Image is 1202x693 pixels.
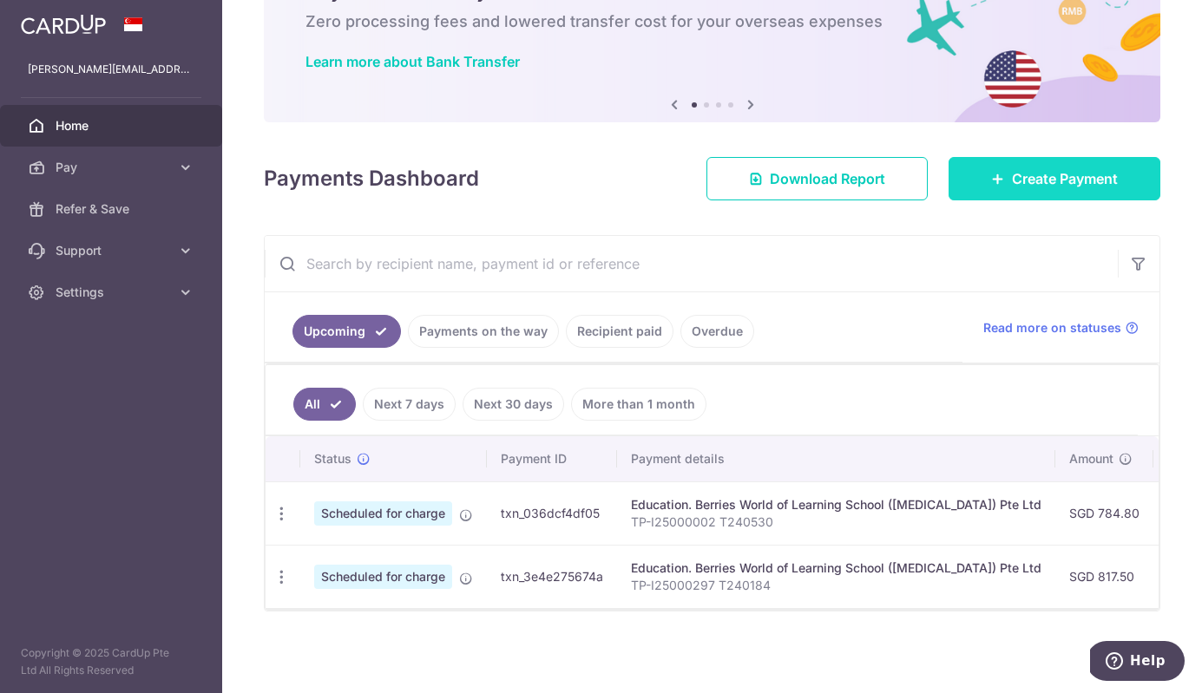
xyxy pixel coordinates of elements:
p: [PERSON_NAME][EMAIL_ADDRESS][DOMAIN_NAME] [28,61,194,78]
a: Read more on statuses [983,319,1139,337]
span: Download Report [770,168,885,189]
p: TP-I25000002 T240530 [631,513,1041,531]
a: Learn more about Bank Transfer [305,53,520,70]
td: SGD 784.80 [1055,481,1153,545]
span: Read more on statuses [983,319,1121,337]
th: Payment details [617,436,1055,481]
p: TP-I25000297 T240184 [631,577,1041,594]
a: Download Report [706,157,928,200]
span: Scheduled for charge [314,565,452,589]
img: CardUp [21,14,106,35]
td: SGD 817.50 [1055,545,1153,608]
a: Recipient paid [566,315,673,348]
a: Overdue [680,315,754,348]
input: Search by recipient name, payment id or reference [265,236,1118,291]
div: Education. Berries World of Learning School ([MEDICAL_DATA]) Pte Ltd [631,559,1041,577]
iframe: Opens a widget where you can find more information [1090,641,1185,684]
span: Amount [1069,450,1113,467]
a: Payments on the way [408,315,559,348]
span: Status [314,450,351,467]
span: Create Payment [1012,168,1118,189]
th: Payment ID [487,436,617,481]
span: Home [56,117,170,134]
a: More than 1 month [571,388,706,421]
td: txn_036dcf4df05 [487,481,617,545]
a: All [293,388,356,421]
a: Next 30 days [463,388,564,421]
a: Create Payment [949,157,1160,200]
span: Scheduled for charge [314,501,452,526]
span: Support [56,242,170,259]
h4: Payments Dashboard [264,163,479,194]
td: txn_3e4e275674a [487,545,617,608]
span: Refer & Save [56,200,170,218]
span: Settings [56,284,170,301]
span: Pay [56,159,170,176]
a: Next 7 days [363,388,456,421]
a: Upcoming [292,315,401,348]
h6: Zero processing fees and lowered transfer cost for your overseas expenses [305,11,1119,32]
div: Education. Berries World of Learning School ([MEDICAL_DATA]) Pte Ltd [631,496,1041,513]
